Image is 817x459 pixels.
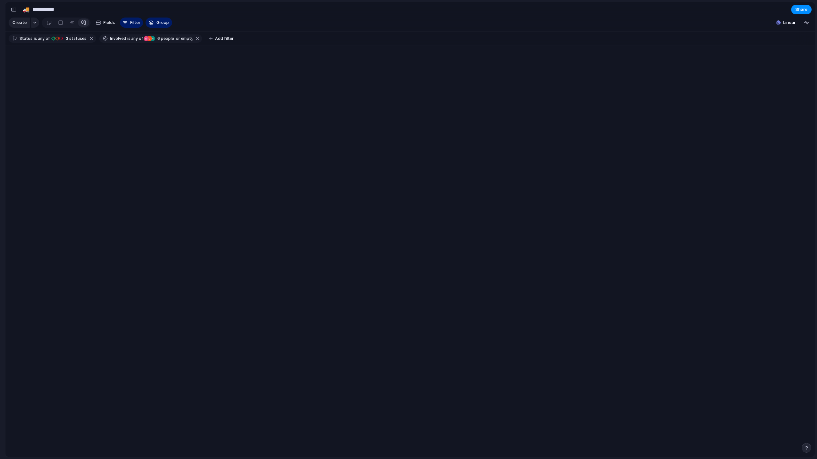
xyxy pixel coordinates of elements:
button: 🚚 [21,4,31,15]
button: Add filter [205,34,237,43]
button: Share [791,5,812,14]
span: statuses [64,36,86,41]
span: 3 [64,36,69,41]
span: Involved [110,36,126,41]
span: Filter [130,19,140,26]
span: Add filter [215,36,234,41]
span: Share [795,6,807,13]
span: Group [156,19,169,26]
button: 6 peopleor empty [143,35,194,42]
span: any of [131,36,143,41]
button: isany of [126,35,144,42]
span: Create [12,19,27,26]
button: Group [146,18,172,28]
button: isany of [33,35,51,42]
button: Linear [774,18,798,27]
span: is [34,36,37,41]
span: Linear [783,19,796,26]
span: people [155,36,174,41]
button: Fields [93,18,117,28]
button: Create [9,18,30,28]
button: 3 statuses [50,35,88,42]
button: Filter [120,18,143,28]
span: Fields [103,19,115,26]
span: 6 [155,36,161,41]
span: any of [37,36,49,41]
span: is [127,36,131,41]
span: or empty [175,36,192,41]
div: 🚚 [23,5,30,14]
span: Status [19,36,33,41]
